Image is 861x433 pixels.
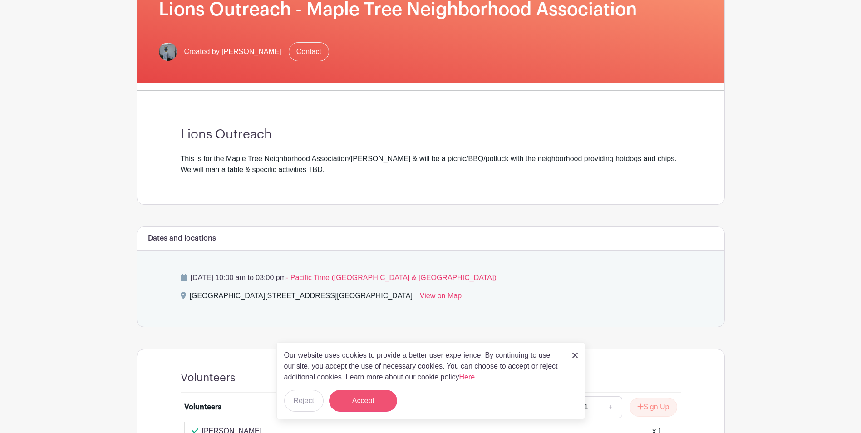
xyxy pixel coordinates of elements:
[184,46,281,57] span: Created by [PERSON_NAME]
[181,371,236,384] h4: Volunteers
[572,353,578,358] img: close_button-5f87c8562297e5c2d7936805f587ecaba9071eb48480494691a3f1689db116b3.svg
[459,373,475,381] a: Here
[420,290,462,305] a: View on Map
[286,274,497,281] span: - Pacific Time ([GEOGRAPHIC_DATA] & [GEOGRAPHIC_DATA])
[630,398,677,417] button: Sign Up
[190,290,413,305] div: [GEOGRAPHIC_DATA][STREET_ADDRESS][GEOGRAPHIC_DATA]
[159,43,177,61] img: image(4).jpg
[181,153,681,175] div: This is for the Maple Tree Neighborhood Association/[PERSON_NAME] & will be a picnic/BBQ/potluck ...
[284,390,324,412] button: Reject
[329,390,397,412] button: Accept
[181,127,681,143] h3: Lions Outreach
[181,272,681,283] p: [DATE] 10:00 am to 03:00 pm
[289,42,329,61] a: Contact
[184,402,221,413] div: Volunteers
[284,350,563,383] p: Our website uses cookies to provide a better user experience. By continuing to use our site, you ...
[599,396,622,418] a: +
[148,234,216,243] h6: Dates and locations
